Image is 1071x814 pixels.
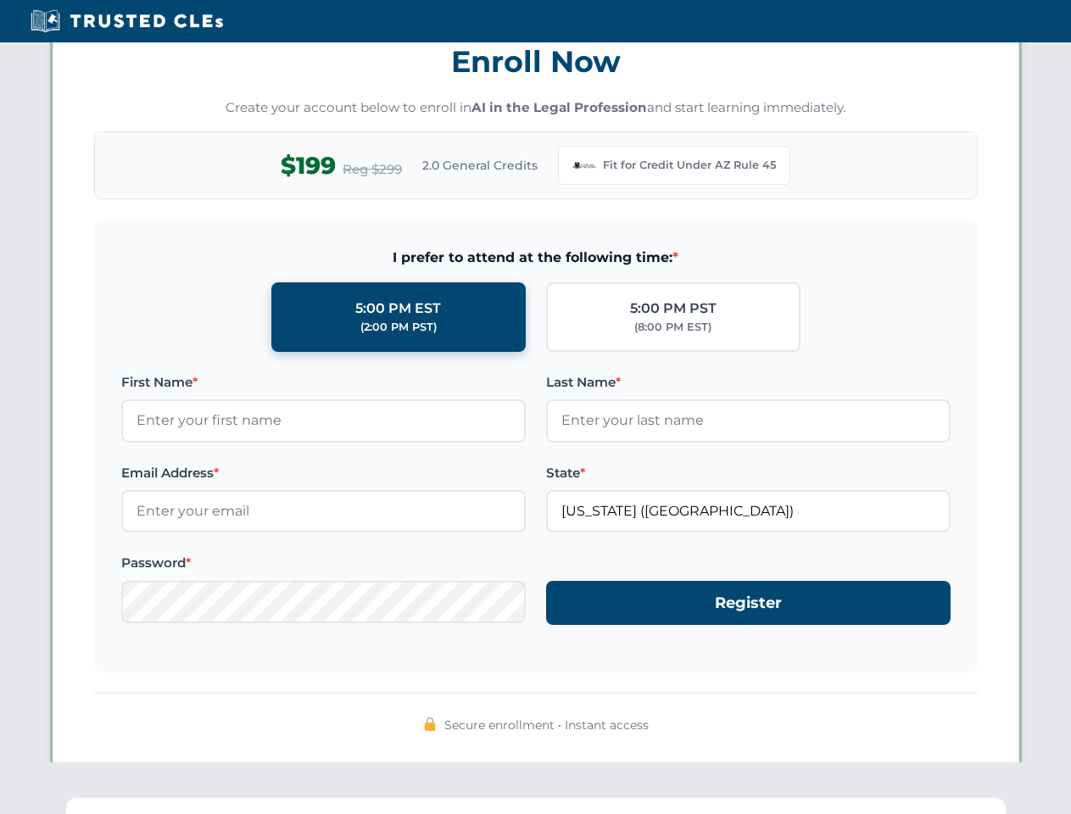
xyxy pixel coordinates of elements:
[94,35,978,88] h3: Enroll Now
[121,463,526,483] label: Email Address
[25,8,228,34] img: Trusted CLEs
[360,319,437,336] div: (2:00 PM PST)
[572,153,596,177] img: Arizona Bar
[546,372,951,393] label: Last Name
[634,319,711,336] div: (8:00 PM EST)
[343,159,402,180] span: Reg $299
[355,298,441,320] div: 5:00 PM EST
[546,399,951,442] input: Enter your last name
[630,298,717,320] div: 5:00 PM PST
[603,157,776,174] span: Fit for Credit Under AZ Rule 45
[121,553,526,573] label: Password
[422,156,538,175] span: 2.0 General Credits
[94,98,978,118] p: Create your account below to enroll in and start learning immediately.
[423,717,437,731] img: 🔒
[546,463,951,483] label: State
[546,581,951,626] button: Register
[121,490,526,532] input: Enter your email
[281,147,336,185] span: $199
[471,99,647,115] strong: AI in the Legal Profession
[121,399,526,442] input: Enter your first name
[444,716,649,734] span: Secure enrollment • Instant access
[121,372,526,393] label: First Name
[546,490,951,532] input: Arizona (AZ)
[121,247,951,269] span: I prefer to attend at the following time:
